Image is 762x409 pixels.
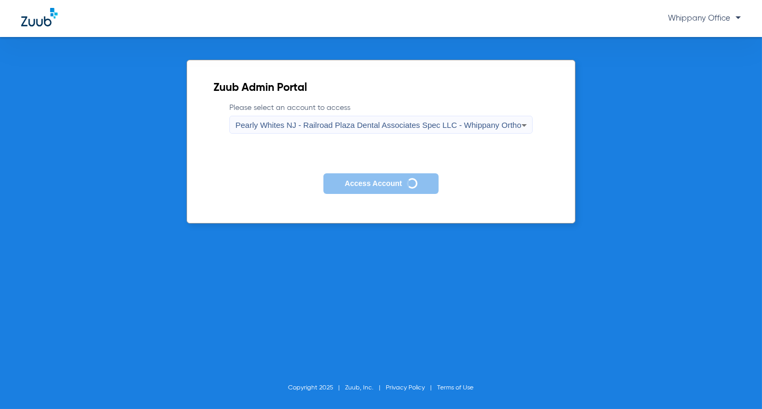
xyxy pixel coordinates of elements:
[21,8,58,26] img: Zuub Logo
[289,383,346,393] li: Copyright 2025
[345,179,402,188] span: Access Account
[709,358,762,409] iframe: Chat Widget
[386,385,425,391] a: Privacy Policy
[668,14,741,22] span: Whippany Office
[323,173,438,194] button: Access Account
[346,383,386,393] li: Zuub, Inc.
[438,385,474,391] a: Terms of Use
[213,83,548,94] h2: Zuub Admin Portal
[235,120,521,129] span: Pearly Whites NJ - Railroad Plaza Dental Associates Spec LLC - Whippany Ortho
[229,103,532,134] label: Please select an account to access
